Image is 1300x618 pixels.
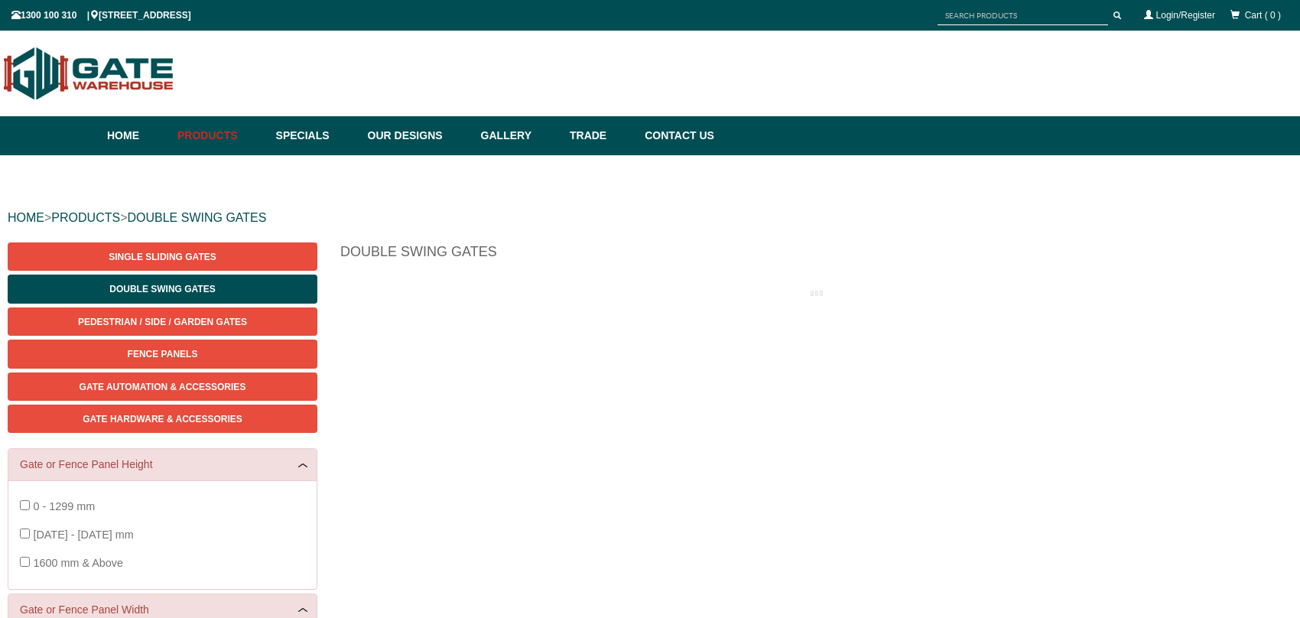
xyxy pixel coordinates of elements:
a: Fence Panels [8,340,317,368]
span: Gate Automation & Accessories [80,382,246,392]
a: Trade [562,116,637,155]
a: PRODUCTS [51,211,120,224]
span: Single Sliding Gates [109,252,216,262]
a: Gate Automation & Accessories [8,372,317,401]
a: Gallery [473,116,562,155]
span: Double Swing Gates [109,284,215,294]
span: 1600 mm & Above [33,557,123,569]
span: Pedestrian / Side / Garden Gates [78,317,247,327]
a: HOME [8,211,44,224]
span: 1300 100 310 | [STREET_ADDRESS] [11,10,191,21]
span: 0 - 1299 mm [33,500,95,512]
a: Double Swing Gates [8,275,317,303]
a: Home [107,116,170,155]
input: SEARCH PRODUCTS [938,6,1108,25]
a: Gate or Fence Panel Height [20,457,305,473]
a: Gate Hardware & Accessories [8,405,317,433]
a: Pedestrian / Side / Garden Gates [8,307,317,336]
a: Single Sliding Gates [8,242,317,271]
a: Contact Us [637,116,714,155]
img: please_wait.gif [811,289,823,298]
span: [DATE] - [DATE] mm [33,529,133,541]
span: Gate Hardware & Accessories [83,414,242,424]
a: Gate or Fence Panel Width [20,602,305,618]
span: Fence Panels [128,349,198,359]
span: Cart ( 0 ) [1245,10,1281,21]
h1: Double Swing Gates [340,242,1292,269]
a: Our Designs [360,116,473,155]
div: > > [8,194,1292,242]
a: Login/Register [1156,10,1215,21]
a: DOUBLE SWING GATES [127,211,266,224]
a: Products [170,116,268,155]
a: Specials [268,116,360,155]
